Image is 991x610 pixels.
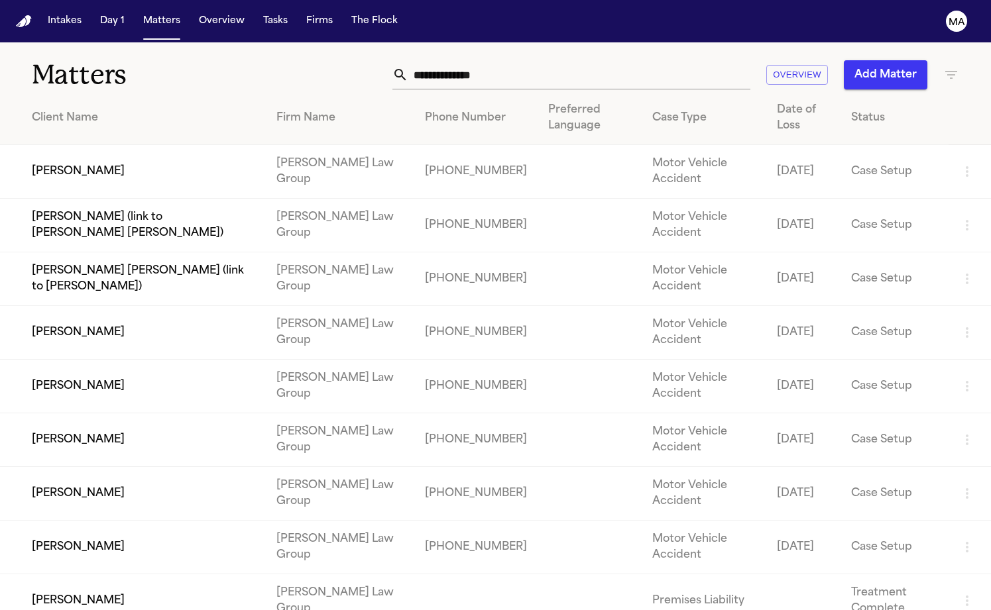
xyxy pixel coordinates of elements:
td: [PERSON_NAME] Law Group [266,413,414,467]
td: [DATE] [766,145,840,199]
td: Motor Vehicle Accident [642,252,766,306]
td: Case Setup [841,521,949,574]
td: [PHONE_NUMBER] [414,360,538,413]
div: Date of Loss [777,102,829,134]
td: [PERSON_NAME] Law Group [266,467,414,521]
td: [DATE] [766,360,840,413]
td: Case Setup [841,199,949,252]
a: Home [16,15,32,28]
div: Phone Number [425,110,527,126]
td: [PHONE_NUMBER] [414,521,538,574]
div: Status [851,110,938,126]
td: [PHONE_NUMBER] [414,252,538,306]
button: Add Matter [844,60,927,89]
div: Client Name [32,110,255,126]
button: The Flock [346,9,403,33]
td: Case Setup [841,306,949,360]
td: Motor Vehicle Accident [642,467,766,521]
td: [PHONE_NUMBER] [414,413,538,467]
td: [PERSON_NAME] Law Group [266,145,414,199]
td: [PERSON_NAME] Law Group [266,199,414,252]
td: [PERSON_NAME] Law Group [266,521,414,574]
button: Matters [138,9,186,33]
button: Intakes [42,9,87,33]
h1: Matters [32,58,290,91]
td: Case Setup [841,467,949,521]
td: Motor Vehicle Accident [642,199,766,252]
td: [PHONE_NUMBER] [414,306,538,360]
td: [DATE] [766,467,840,521]
td: Case Setup [841,145,949,199]
td: [PHONE_NUMBER] [414,467,538,521]
button: Overview [766,65,828,85]
td: [PHONE_NUMBER] [414,199,538,252]
button: Overview [194,9,250,33]
td: [DATE] [766,252,840,306]
td: Case Setup [841,360,949,413]
button: Tasks [258,9,293,33]
button: Day 1 [95,9,130,33]
td: Case Setup [841,252,949,306]
td: Motor Vehicle Accident [642,145,766,199]
td: [DATE] [766,199,840,252]
div: Case Type [652,110,756,126]
td: [PERSON_NAME] Law Group [266,360,414,413]
button: Firms [301,9,338,33]
td: Case Setup [841,413,949,467]
div: Firm Name [276,110,404,126]
td: Motor Vehicle Accident [642,413,766,467]
td: [PHONE_NUMBER] [414,145,538,199]
td: [DATE] [766,521,840,574]
td: [PERSON_NAME] Law Group [266,252,414,306]
td: [DATE] [766,413,840,467]
td: Motor Vehicle Accident [642,521,766,574]
div: Preferred Language [548,102,631,134]
td: Motor Vehicle Accident [642,360,766,413]
img: Finch Logo [16,15,32,28]
td: Motor Vehicle Accident [642,306,766,360]
td: [DATE] [766,306,840,360]
td: [PERSON_NAME] Law Group [266,306,414,360]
